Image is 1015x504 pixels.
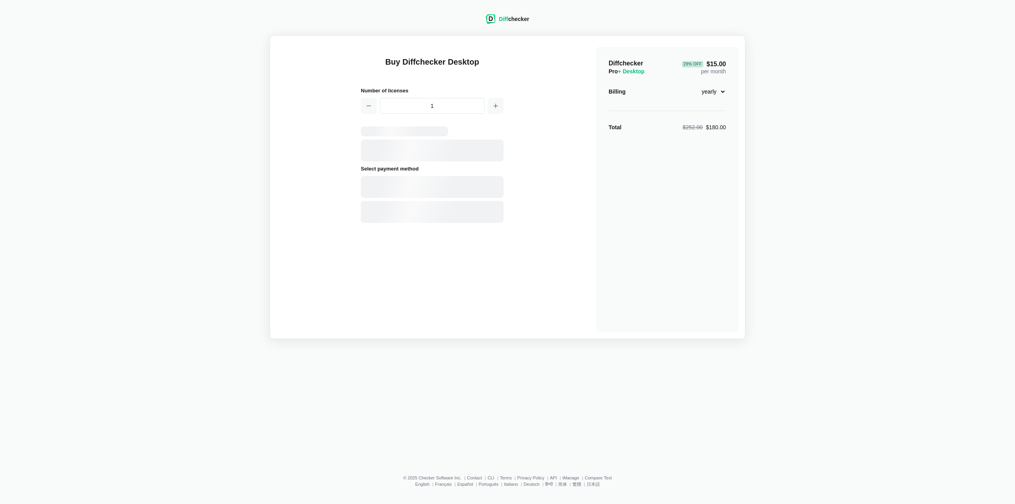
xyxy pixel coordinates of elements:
[504,482,518,487] a: Italiano
[563,475,579,480] a: iManage
[609,88,626,96] div: Billing
[488,475,494,480] a: CLI
[682,61,726,67] span: $15.00
[500,475,512,480] a: Terms
[573,482,581,487] a: 繁體
[361,56,504,77] h1: Buy Diffchecker Desktop
[545,482,553,487] a: हिन्दी
[558,482,567,487] a: 简体
[587,482,600,487] a: 日本語
[435,482,452,487] a: Français
[550,475,557,480] a: API
[618,68,644,75] span: + Desktop
[683,124,703,130] span: $252.00
[609,60,643,67] span: Diffchecker
[479,482,498,487] a: Português
[403,475,467,480] li: © 2025 Checker Software Inc.
[585,475,612,480] a: Compare Text
[361,86,504,95] h2: Number of licenses
[361,165,504,173] h2: Select payment method
[486,19,529,25] a: Diffchecker logoDiffchecker
[609,124,621,130] strong: Total
[486,14,496,24] img: Diffchecker logo
[457,482,473,487] a: Español
[467,475,482,480] a: Contact
[682,61,703,67] div: 29 % Off
[609,68,645,75] span: Pro
[517,475,544,480] a: Privacy Policy
[499,15,529,23] div: checker
[524,482,540,487] a: Deutsch
[380,98,485,114] input: 1
[415,482,429,487] a: English
[683,123,726,131] div: $180.00
[682,59,726,75] div: per month
[499,16,508,22] span: Diff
